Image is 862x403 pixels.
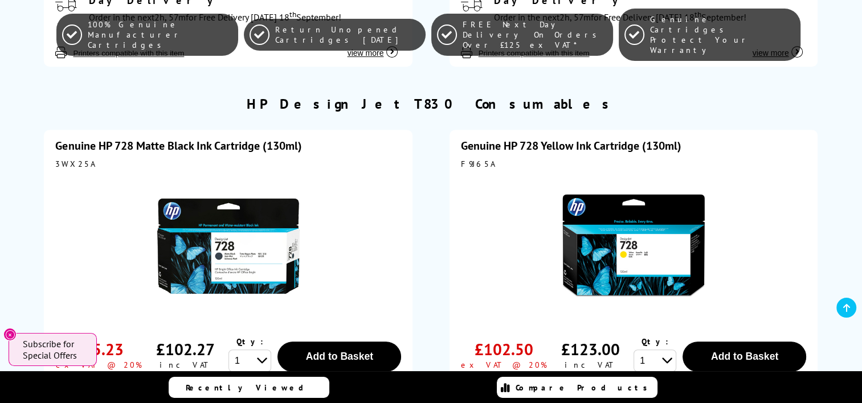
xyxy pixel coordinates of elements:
[169,377,329,398] a: Recently Viewed
[497,377,657,398] a: Compare Products
[562,175,705,317] img: HP 728 Yellow Ink Cartridge (130ml)
[156,339,215,360] div: £102.27
[277,342,401,372] button: Add to Basket
[516,383,653,393] span: Compare Products
[55,138,301,153] a: Genuine HP 728 Matte Black Ink Cartridge (130ml)
[565,360,616,370] div: inc VAT
[160,360,211,370] div: inc VAT
[461,360,547,370] div: ex VAT @ 20%
[247,95,616,113] h2: HP DesignJet T830 Consumables
[23,338,85,361] span: Subscribe for Special Offers
[157,175,300,317] img: HP 728 Matte Black Ink Cartridge (130ml)
[642,336,668,347] span: Qty:
[475,339,533,360] div: £102.50
[461,159,807,169] div: F9J65A
[275,24,419,45] span: Return Unopened Cartridges [DATE]
[88,19,232,50] span: 100% Genuine Manufacturer Cartridges
[650,14,794,55] span: Genuine Cartridges Protect Your Warranty
[74,339,124,360] div: £85.23
[561,339,620,360] div: £123.00
[711,351,778,362] span: Add to Basket
[3,328,17,341] button: Close
[186,383,315,393] span: Recently Viewed
[461,138,681,153] a: Genuine HP 728 Yellow Ink Cartridge (130ml)
[463,19,607,50] span: FREE Next Day Delivery On Orders Over £125 ex VAT*
[683,342,806,372] button: Add to Basket
[56,360,142,370] div: ex VAT @ 20%
[306,351,373,362] span: Add to Basket
[236,336,263,347] span: Qty:
[55,159,401,169] div: 3WX25A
